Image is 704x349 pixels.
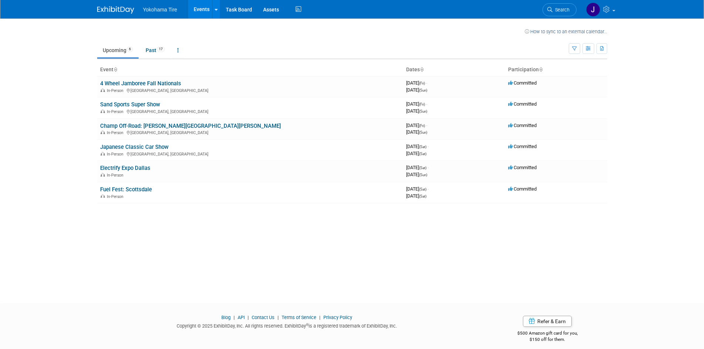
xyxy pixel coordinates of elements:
div: Copyright © 2025 ExhibitDay, Inc. All rights reserved. ExhibitDay is a registered trademark of Ex... [97,321,477,329]
span: Committed [508,80,537,86]
div: [GEOGRAPHIC_DATA], [GEOGRAPHIC_DATA] [100,87,400,93]
img: In-Person Event [101,194,105,198]
span: - [428,144,429,149]
a: Upcoming6 [97,43,139,57]
span: - [426,123,427,128]
span: In-Person [107,194,126,199]
a: Contact Us [252,315,275,320]
a: Champ Off-Road: [PERSON_NAME][GEOGRAPHIC_DATA][PERSON_NAME] [100,123,281,129]
span: [DATE] [406,186,429,192]
th: Event [97,64,403,76]
a: Refer & Earn [523,316,572,327]
a: Fuel Fest: Scottsdale [100,186,152,193]
span: Committed [508,186,537,192]
th: Participation [505,64,607,76]
span: (Fri) [419,102,425,106]
img: In-Person Event [101,173,105,177]
span: (Sat) [419,152,426,156]
a: API [238,315,245,320]
div: [GEOGRAPHIC_DATA], [GEOGRAPHIC_DATA] [100,151,400,157]
span: In-Person [107,109,126,114]
img: ExhibitDay [97,6,134,14]
span: - [426,101,427,107]
span: Yokohama Tire [143,7,177,13]
div: [GEOGRAPHIC_DATA], [GEOGRAPHIC_DATA] [100,129,400,135]
img: In-Person Event [101,130,105,134]
a: 4 Wheel Jamboree Fall Nationals [100,80,181,87]
span: (Sun) [419,109,427,113]
div: $150 off for them. [488,336,607,343]
span: (Sun) [419,173,427,177]
span: [DATE] [406,129,427,135]
a: Sand Sports Super Show [100,101,160,108]
span: [DATE] [406,87,427,93]
span: (Sat) [419,166,426,170]
a: Sort by Start Date [420,66,424,72]
span: Committed [508,123,537,128]
div: $500 Amazon gift card for you, [488,325,607,342]
img: In-Person Event [101,88,105,92]
img: In-Person Event [101,109,105,113]
span: - [426,80,427,86]
span: (Sat) [419,194,426,198]
sup: ® [306,323,309,327]
a: Sort by Event Name [113,66,117,72]
span: Committed [508,144,537,149]
span: [DATE] [406,123,427,128]
a: Search [543,3,577,16]
span: In-Person [107,130,126,135]
span: | [246,315,251,320]
span: [DATE] [406,165,429,170]
span: (Sat) [419,145,426,149]
span: - [428,186,429,192]
span: (Sun) [419,88,427,92]
div: [GEOGRAPHIC_DATA], [GEOGRAPHIC_DATA] [100,108,400,114]
a: Past17 [140,43,170,57]
span: 17 [157,47,165,52]
span: In-Person [107,173,126,178]
span: [DATE] [406,101,427,107]
span: | [317,315,322,320]
span: [DATE] [406,172,427,177]
span: In-Person [107,88,126,93]
a: Terms of Service [282,315,316,320]
span: | [276,315,280,320]
span: Committed [508,165,537,170]
span: [DATE] [406,193,426,199]
a: Privacy Policy [323,315,352,320]
th: Dates [403,64,505,76]
a: How to sync to an external calendar... [525,29,607,34]
span: [DATE] [406,151,426,156]
img: Jason Heath [586,3,600,17]
a: Japanese Classic Car Show [100,144,169,150]
span: (Sat) [419,187,426,191]
span: [DATE] [406,108,427,114]
a: Blog [221,315,231,320]
img: In-Person Event [101,152,105,155]
span: Committed [508,101,537,107]
span: Search [552,7,569,13]
span: [DATE] [406,144,429,149]
span: (Fri) [419,81,425,85]
a: Sort by Participation Type [539,66,543,72]
a: Electrify Expo Dallas [100,165,150,171]
span: [DATE] [406,80,427,86]
span: | [232,315,237,320]
span: - [428,165,429,170]
span: 6 [127,47,133,52]
span: (Sun) [419,130,427,134]
span: In-Person [107,152,126,157]
span: (Fri) [419,124,425,128]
